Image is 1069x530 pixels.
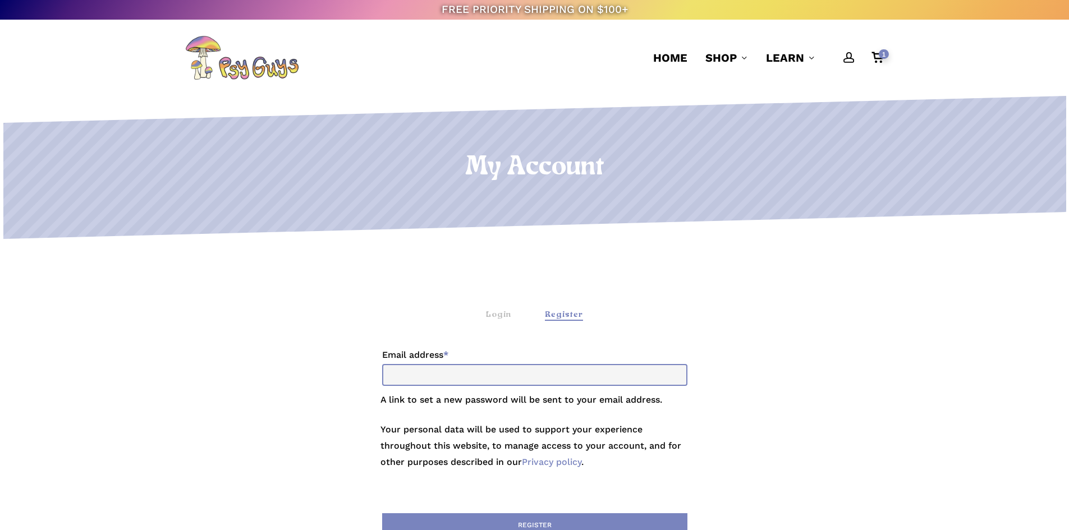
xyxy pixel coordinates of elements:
[766,50,815,66] a: Learn
[382,346,687,364] label: Email address
[766,51,804,64] span: Learn
[879,49,889,59] span: 1
[644,20,884,96] nav: Main Menu
[185,35,299,80] img: PsyGuys
[705,51,737,64] span: Shop
[871,52,884,64] a: Cart
[380,392,689,422] p: A link to set a new password will be sent to your email address.
[653,50,687,66] a: Home
[380,422,689,483] p: Your personal data will be used to support your experience throughout this website, to manage acc...
[545,309,583,321] div: Register
[522,457,581,467] a: Privacy policy
[705,50,748,66] a: Shop
[653,51,687,64] span: Home
[486,309,511,321] div: Login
